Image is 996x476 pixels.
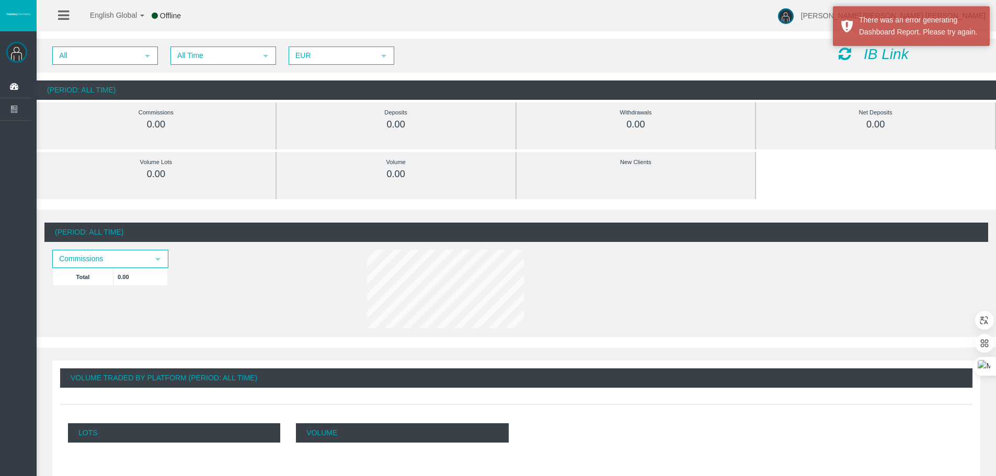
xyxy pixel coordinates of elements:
[300,119,492,131] div: 0.00
[290,48,374,64] span: EUR
[296,423,508,443] p: Volume
[780,119,971,131] div: 0.00
[300,168,492,180] div: 0.00
[778,8,794,24] img: user-image
[5,12,31,16] img: logo.svg
[801,11,986,20] span: [PERSON_NAME] [PERSON_NAME] [PERSON_NAME]
[113,268,168,285] td: 0.00
[154,255,162,263] span: select
[859,14,982,38] div: There was an error generating Dashboard Report. Please try again.
[53,251,148,267] span: Commissions
[300,107,492,119] div: Deposits
[143,52,152,60] span: select
[60,107,252,119] div: Commissions
[380,52,388,60] span: select
[60,156,252,168] div: Volume Lots
[44,223,988,242] div: (Period: All Time)
[540,119,732,131] div: 0.00
[839,47,851,61] i: Reload Dashboard
[37,80,996,100] div: (Period: All Time)
[540,156,732,168] div: New Clients
[261,52,270,60] span: select
[76,11,137,19] span: English Global
[53,268,113,285] td: Total
[540,107,732,119] div: Withdrawals
[864,46,909,62] i: IB Link
[60,119,252,131] div: 0.00
[53,48,138,64] span: All
[300,156,492,168] div: Volume
[60,168,252,180] div: 0.00
[780,107,971,119] div: Net Deposits
[160,11,181,20] span: Offline
[68,423,280,443] p: Lots
[60,368,972,388] div: Volume Traded By Platform (Period: All Time)
[171,48,256,64] span: All Time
